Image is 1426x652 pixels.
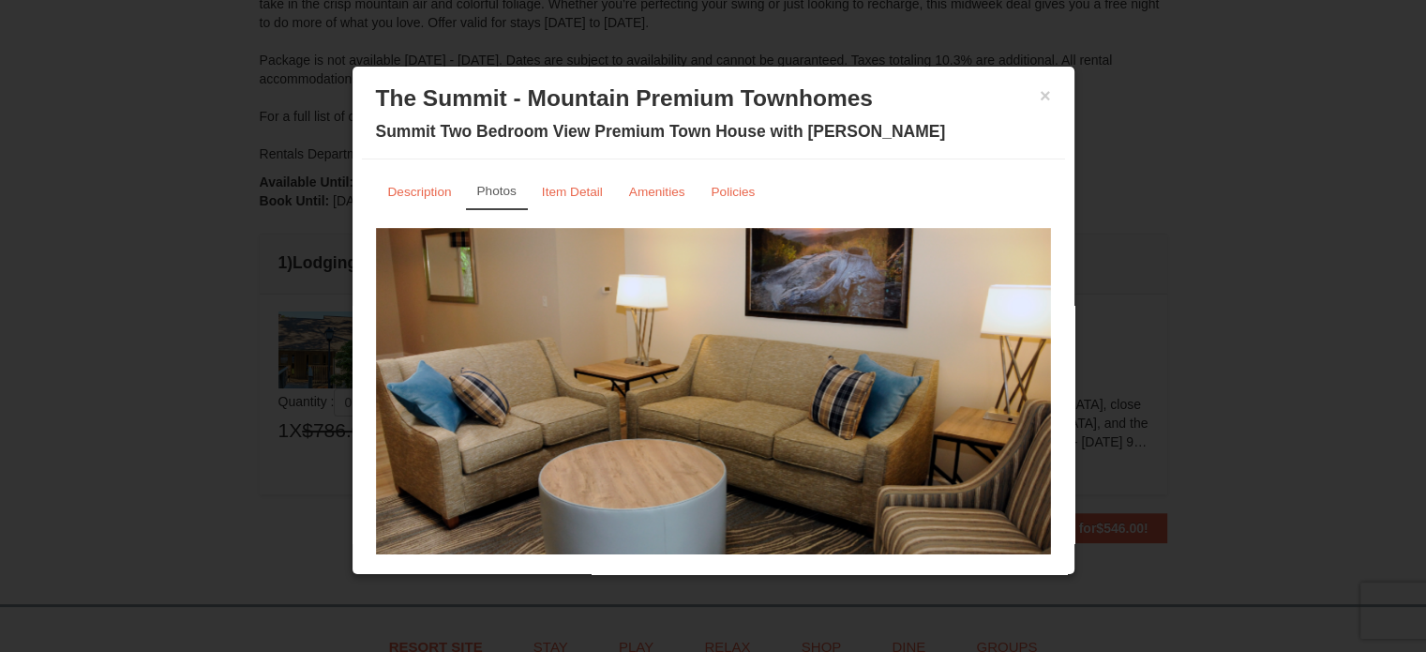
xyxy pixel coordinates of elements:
small: Item Detail [542,185,603,199]
button: × [1040,86,1051,105]
small: Photos [477,184,517,198]
small: Policies [711,185,755,199]
h3: The Summit - Mountain Premium Townhomes [376,84,1051,113]
a: Policies [698,174,767,210]
a: Description [376,174,464,210]
small: Amenities [629,185,685,199]
small: Description [388,185,452,199]
a: Photos [466,174,528,210]
img: 18876286-234-04e60b21.png [376,228,1051,598]
a: Amenities [617,174,698,210]
h4: Summit Two Bedroom View Premium Town House with [PERSON_NAME] [376,122,1051,141]
a: Item Detail [530,174,615,210]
